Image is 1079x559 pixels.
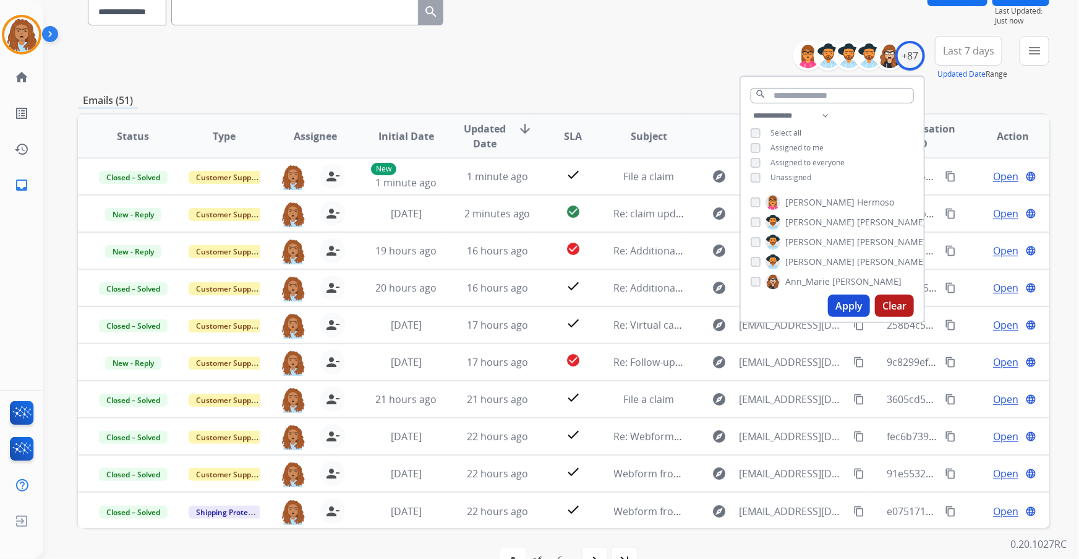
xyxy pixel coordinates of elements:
span: Open [993,169,1018,184]
span: Re: claim update [614,207,691,220]
mat-icon: check_circle [566,353,581,368]
span: Range [937,69,1007,79]
span: Select all [770,128,801,138]
span: [DATE] [391,355,422,369]
mat-icon: check [566,427,581,442]
p: 0.20.1027RC [1010,537,1067,552]
span: Subject [631,129,667,144]
img: agent-avatar [281,461,305,487]
span: [DATE] [391,430,422,443]
mat-icon: content_copy [853,319,864,331]
img: agent-avatar [281,238,305,264]
mat-icon: content_copy [853,357,864,368]
span: Open [993,392,1018,407]
span: Customer Support [189,468,269,481]
button: Last 7 days [935,36,1002,66]
mat-icon: content_copy [945,506,956,517]
span: Re: Additional Information Required [614,281,782,295]
span: [EMAIL_ADDRESS][DOMAIN_NAME] [740,318,847,332]
span: Assignee [294,129,337,144]
span: Last Updated: [995,6,1049,16]
span: 2 minutes ago [464,207,531,220]
span: Customer Support [189,208,269,221]
span: 22 hours ago [467,430,528,443]
mat-icon: content_copy [853,506,864,517]
span: Last 7 days [943,48,994,53]
span: Open [993,280,1018,295]
span: 9c8299ef-b126-411a-b50f-85874379b0ac [887,355,1073,369]
span: Assigned to everyone [770,157,845,168]
mat-icon: language [1025,245,1036,256]
span: [DATE] [391,505,422,518]
mat-icon: content_copy [945,282,956,293]
mat-icon: explore [712,466,727,481]
mat-icon: check [566,390,581,405]
span: Customer Support [189,282,269,295]
span: File a claim [624,392,675,406]
img: avatar [4,17,39,52]
mat-icon: search [424,4,438,19]
img: agent-avatar [281,313,305,339]
mat-icon: person_remove [325,392,340,407]
span: Closed – Solved [99,282,168,295]
button: Apply [828,295,870,317]
span: Closed – Solved [99,319,168,332]
span: Closed – Solved [99,394,168,407]
button: Updated Date [937,69,986,79]
span: [EMAIL_ADDRESS][DOMAIN_NAME] [740,504,847,519]
span: 17 hours ago [467,355,528,369]
mat-icon: explore [712,429,727,444]
mat-icon: person_remove [325,206,340,221]
mat-icon: content_copy [945,208,956,219]
span: Closed – Solved [99,431,168,444]
span: Open [993,243,1018,258]
span: New - Reply [105,357,161,370]
span: [EMAIL_ADDRESS][DOMAIN_NAME] [740,429,847,444]
mat-icon: person_remove [325,429,340,444]
span: [PERSON_NAME] [785,216,855,228]
span: Webform from [EMAIL_ADDRESS][DOMAIN_NAME] on [DATE] [614,467,894,480]
mat-icon: person_remove [325,243,340,258]
mat-icon: explore [712,206,727,221]
span: Re: Additional Information Required [614,244,782,258]
span: Closed – Solved [99,506,168,519]
mat-icon: content_copy [853,468,864,479]
img: agent-avatar [281,275,305,301]
span: Webform from [EMAIL_ADDRESS][DOMAIN_NAME] on [DATE] [614,505,894,518]
p: New [371,163,396,175]
span: Closed – Solved [99,171,168,184]
mat-icon: content_copy [945,394,956,405]
mat-icon: content_copy [853,394,864,405]
span: 3605cd55-c808-447a-ac02-4dff96575c03 [887,392,1072,406]
span: 19 hours ago [375,244,437,258]
span: Re: Virtual card [614,318,685,332]
mat-icon: language [1025,468,1036,479]
span: Customer Support [189,245,269,258]
mat-icon: menu [1027,43,1042,58]
mat-icon: explore [712,318,727,332]
mat-icon: check [566,502,581,517]
span: Customer Support [189,394,269,407]
span: Open [993,504,1018,519]
mat-icon: explore [712,355,727,370]
mat-icon: content_copy [945,319,956,331]
mat-icon: language [1025,319,1036,331]
span: File a claim [624,170,675,183]
mat-icon: arrow_downward [518,121,532,136]
span: New - Reply [105,245,161,258]
img: agent-avatar [281,424,305,450]
mat-icon: explore [712,504,727,519]
span: [PERSON_NAME] [832,275,902,288]
span: Unassigned [770,172,811,183]
mat-icon: person_remove [325,355,340,370]
mat-icon: list_alt [14,106,29,121]
mat-icon: person_remove [325,280,340,295]
span: 1 minute ago [375,176,437,189]
span: 258b4c55-bc8d-4e8c-b6a6-98de41844406 [887,318,1078,332]
mat-icon: person_remove [325,318,340,332]
span: Customer Support [189,171,269,184]
mat-icon: content_copy [945,431,956,442]
mat-icon: content_copy [945,171,956,182]
span: e075171e-8e65-4978-a798-63bab9bc14a6 [887,505,1078,518]
span: Customer Support [189,357,269,370]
